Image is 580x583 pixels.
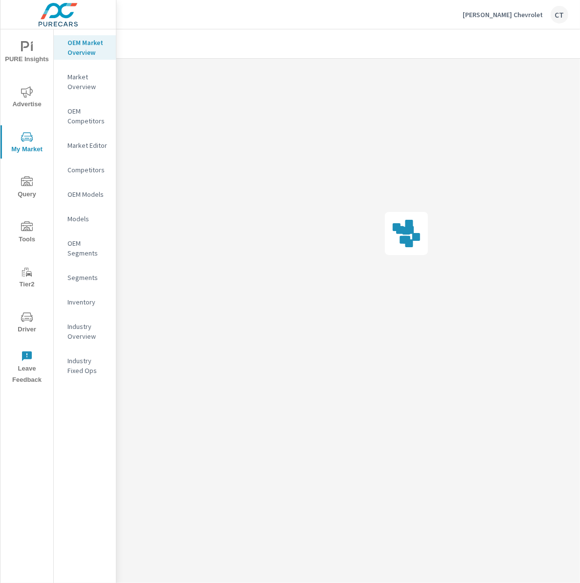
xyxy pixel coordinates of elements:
[3,266,50,290] span: Tier2
[54,319,116,344] div: Industry Overview
[67,273,108,282] p: Segments
[0,29,53,390] div: nav menu
[54,270,116,285] div: Segments
[67,214,108,224] p: Models
[67,238,108,258] p: OEM Segments
[463,10,543,19] p: [PERSON_NAME] Chevrolet
[54,138,116,153] div: Market Editor
[67,106,108,126] p: OEM Competitors
[3,221,50,245] span: Tools
[3,41,50,65] span: PURE Insights
[54,187,116,202] div: OEM Models
[54,353,116,378] div: Industry Fixed Ops
[67,297,108,307] p: Inventory
[67,165,108,175] p: Competitors
[54,70,116,94] div: Market Overview
[54,211,116,226] div: Models
[3,350,50,386] span: Leave Feedback
[3,86,50,110] span: Advertise
[67,356,108,375] p: Industry Fixed Ops
[551,6,568,23] div: CT
[67,140,108,150] p: Market Editor
[3,131,50,155] span: My Market
[3,176,50,200] span: Query
[54,163,116,177] div: Competitors
[67,38,108,57] p: OEM Market Overview
[3,311,50,335] span: Driver
[67,189,108,199] p: OEM Models
[54,35,116,60] div: OEM Market Overview
[54,295,116,309] div: Inventory
[67,72,108,92] p: Market Overview
[54,104,116,128] div: OEM Competitors
[67,322,108,341] p: Industry Overview
[54,236,116,260] div: OEM Segments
